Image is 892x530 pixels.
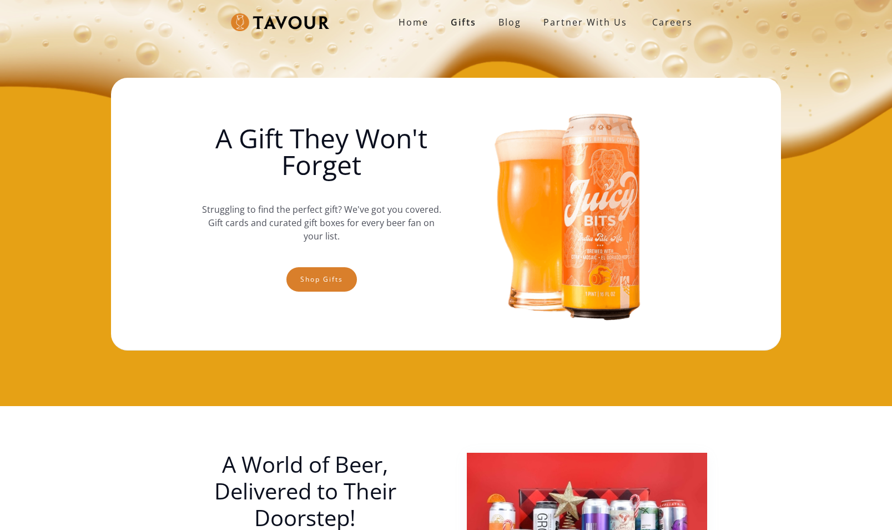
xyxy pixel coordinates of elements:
strong: Home [399,16,429,28]
a: Careers [638,7,701,38]
a: Shop gifts [286,267,357,292]
a: Blog [487,11,532,33]
a: partner with us [532,11,638,33]
h1: A Gift They Won't Forget [201,125,441,178]
a: Home [387,11,440,33]
a: Gifts [440,11,487,33]
strong: Careers [652,11,693,33]
p: Struggling to find the perfect gift? We've got you covered. Gift cards and curated gift boxes for... [201,192,441,254]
